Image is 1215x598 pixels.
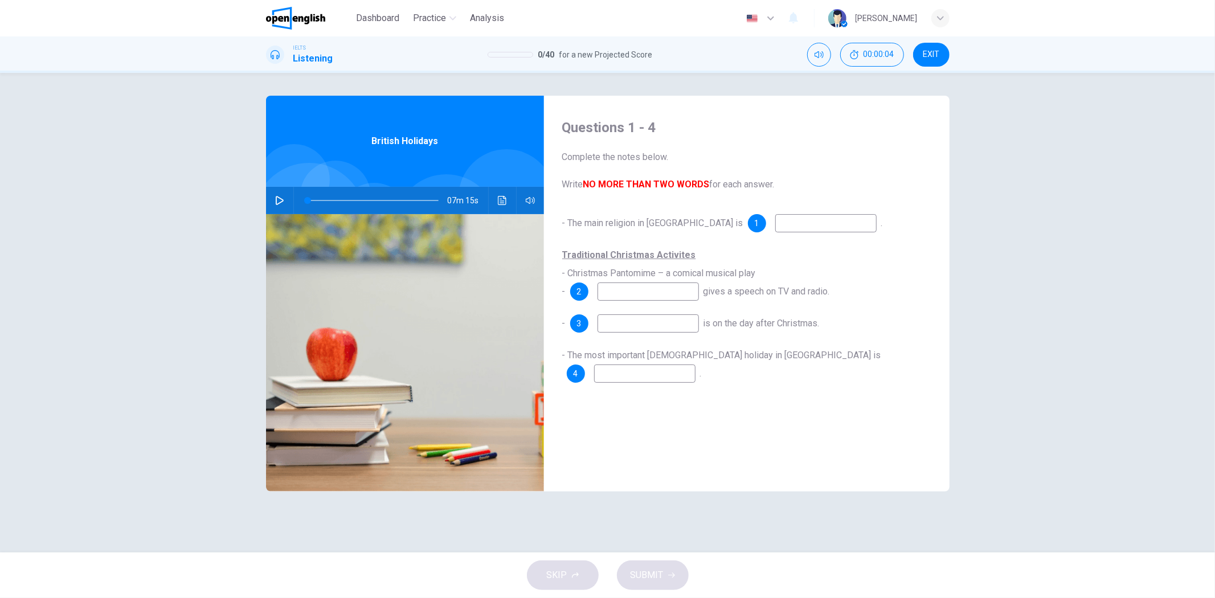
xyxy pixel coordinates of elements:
span: 07m 15s [448,187,488,214]
span: Dashboard [356,11,399,25]
span: - The main religion in [GEOGRAPHIC_DATA] is [562,218,743,228]
span: for a new Projected Score [559,48,652,62]
span: - The most important [DEMOGRAPHIC_DATA] holiday in [GEOGRAPHIC_DATA] is [562,350,881,361]
a: OpenEnglish logo [266,7,352,30]
span: 3 [577,320,582,327]
span: is on the day after Christmas. [703,318,820,329]
img: en [745,14,759,23]
span: . [881,218,883,228]
div: Mute [807,43,831,67]
span: 1 [755,219,759,227]
span: EXIT [923,50,939,59]
img: British Holidays [266,214,544,491]
button: Analysis [465,8,509,28]
span: Analysis [470,11,504,25]
span: IELTS [293,44,306,52]
div: Hide [840,43,904,67]
u: Traditional Christmas Activites [562,249,696,260]
button: EXIT [913,43,950,67]
span: gives a speech on TV and radio. [703,286,830,297]
button: Click to see the audio transcription [493,187,512,214]
button: Practice [408,8,461,28]
span: - [562,318,566,329]
span: - Christmas Pantomime – a comical musical play - [562,249,756,297]
img: Profile picture [828,9,846,27]
span: . [700,368,702,379]
span: Practice [413,11,446,25]
span: 4 [574,370,578,378]
h1: Listening [293,52,333,65]
span: 2 [577,288,582,296]
div: [PERSON_NAME] [856,11,918,25]
button: Dashboard [351,8,404,28]
span: British Holidays [371,134,438,148]
b: NO MORE THAN TWO WORDS [583,179,710,190]
span: 00:00:04 [864,50,894,59]
button: 00:00:04 [840,43,904,67]
span: Complete the notes below. Write for each answer. [562,150,931,191]
img: OpenEnglish logo [266,7,326,30]
h4: Questions 1 - 4 [562,118,931,137]
span: 0 / 40 [538,48,554,62]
